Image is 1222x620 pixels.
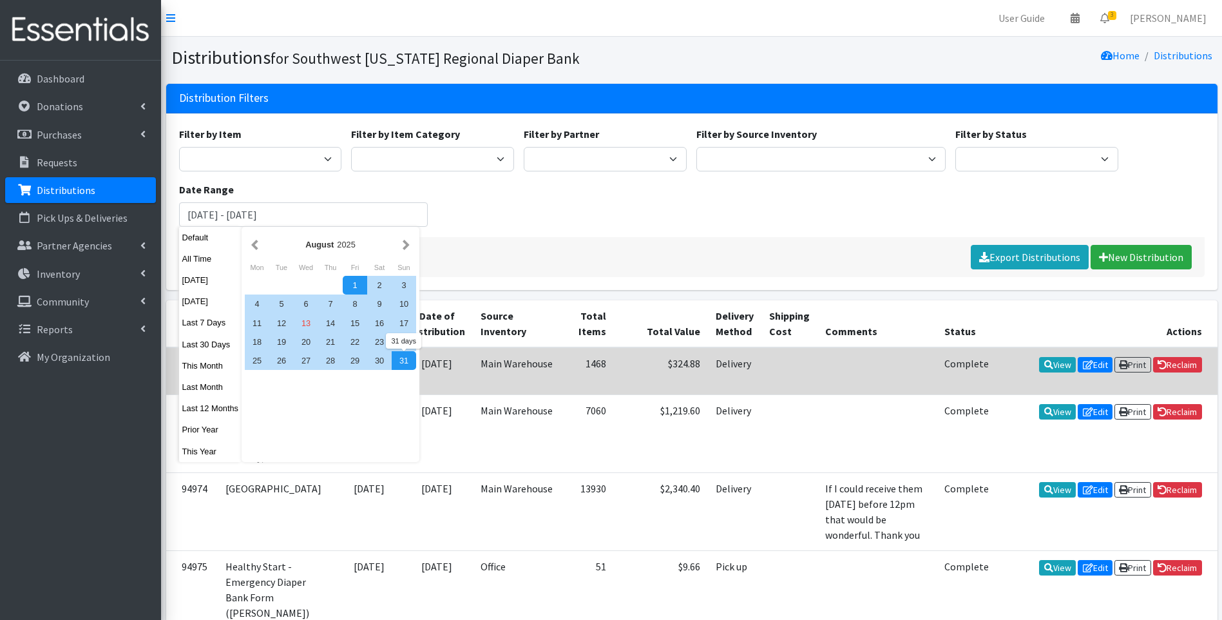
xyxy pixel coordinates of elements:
a: Community [5,289,156,315]
p: My Organization [37,351,110,363]
div: 12 [269,314,294,333]
td: 95004 [166,394,218,472]
a: Edit [1078,482,1112,498]
span: 3 [1108,11,1116,20]
a: Edit [1078,357,1112,373]
p: Donations [37,100,83,113]
a: Distributions [1154,49,1212,62]
th: Total Items [565,300,614,347]
div: Wednesday [294,259,318,276]
div: 11 [245,314,269,333]
div: Saturday [367,259,392,276]
p: Reports [37,323,73,336]
div: 26 [269,351,294,370]
div: 29 [343,351,367,370]
label: Filter by Source Inventory [696,126,817,142]
p: Community [37,295,89,308]
div: 13 [294,314,318,333]
span: 2025 [337,240,355,249]
td: Complete [937,394,997,472]
img: HumanEssentials [5,8,156,52]
a: Home [1101,49,1140,62]
td: Delivery [708,472,761,550]
a: Donations [5,93,156,119]
label: Filter by Partner [524,126,599,142]
td: Main Warehouse [473,394,565,472]
button: Last Month [179,378,242,396]
a: [PERSON_NAME] [1120,5,1217,31]
a: Reclaim [1153,560,1202,576]
a: Reclaim [1153,404,1202,420]
div: 21 [318,333,343,351]
button: All Time [179,249,242,268]
div: 18 [245,333,269,351]
h1: Distributions [171,46,687,69]
div: 30 [367,351,392,370]
td: 94974 [166,472,218,550]
p: Requests [37,156,77,169]
a: Reclaim [1153,482,1202,498]
div: 6 [294,295,318,313]
label: Filter by Item Category [351,126,460,142]
td: [DATE] [337,472,401,550]
p: Dashboard [37,72,84,85]
input: January 1, 2011 - December 31, 2011 [179,202,428,227]
div: Thursday [318,259,343,276]
td: Delivery [708,394,761,472]
p: Partner Agencies [37,239,112,252]
a: Print [1114,482,1151,498]
a: View [1039,560,1076,576]
div: 20 [294,333,318,351]
td: Complete [937,472,997,550]
div: 4 [245,295,269,313]
td: Complete [937,347,997,395]
div: 14 [318,314,343,333]
a: Pick Ups & Deliveries [5,205,156,231]
h3: Distribution Filters [179,92,269,105]
div: 22 [343,333,367,351]
button: [DATE] [179,292,242,311]
th: Total Value [614,300,708,347]
th: Date of Distribution [401,300,473,347]
th: Delivery Method [708,300,761,347]
button: This Month [179,356,242,375]
div: 24 [392,333,416,351]
div: Tuesday [269,259,294,276]
a: Export Distributions [971,245,1089,269]
div: 1 [343,276,367,295]
div: 3 [392,276,416,295]
th: ID [166,300,218,347]
a: Partner Agencies [5,233,156,258]
p: Inventory [37,267,80,280]
div: 17 [392,314,416,333]
td: [DATE] [401,347,473,395]
a: View [1039,357,1076,373]
button: Default [179,228,242,247]
td: 7060 [565,394,614,472]
a: Purchases [5,122,156,148]
a: New Distribution [1091,245,1192,269]
div: 31 [392,351,416,370]
a: User Guide [988,5,1055,31]
label: Filter by Item [179,126,242,142]
div: 28 [318,351,343,370]
button: Last 30 Days [179,335,242,354]
a: Distributions [5,177,156,203]
div: 7 [318,295,343,313]
a: 3 [1090,5,1120,31]
div: 5 [269,295,294,313]
td: $1,219.60 [614,394,708,472]
small: for Southwest [US_STATE] Regional Diaper Bank [271,49,580,68]
a: Print [1114,404,1151,420]
a: My Organization [5,344,156,370]
div: Friday [343,259,367,276]
th: Source Inventory [473,300,565,347]
p: Pick Ups & Deliveries [37,211,128,224]
td: [DATE] [401,394,473,472]
td: $324.88 [614,347,708,395]
td: Main Warehouse [473,347,565,395]
div: 10 [392,295,416,313]
td: Main Warehouse [473,472,565,550]
a: Dashboard [5,66,156,92]
a: Print [1114,560,1151,576]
